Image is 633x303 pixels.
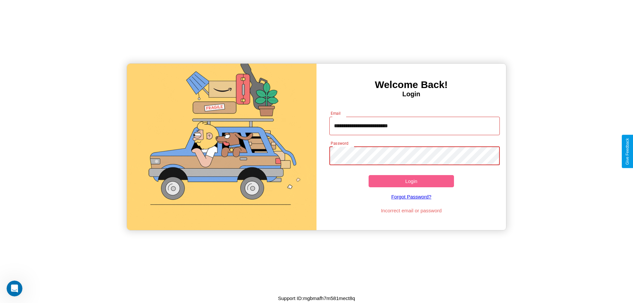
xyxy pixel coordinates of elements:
iframe: Intercom live chat [7,281,22,296]
p: Incorrect email or password [326,206,497,215]
img: gif [127,64,316,230]
h3: Welcome Back! [316,79,506,90]
p: Support ID: mgbmafh7m581mect8q [278,294,355,303]
div: Give Feedback [625,138,630,165]
a: Forgot Password? [326,187,497,206]
button: Login [369,175,454,187]
label: Password [331,140,348,146]
label: Email [331,110,341,116]
h4: Login [316,90,506,98]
